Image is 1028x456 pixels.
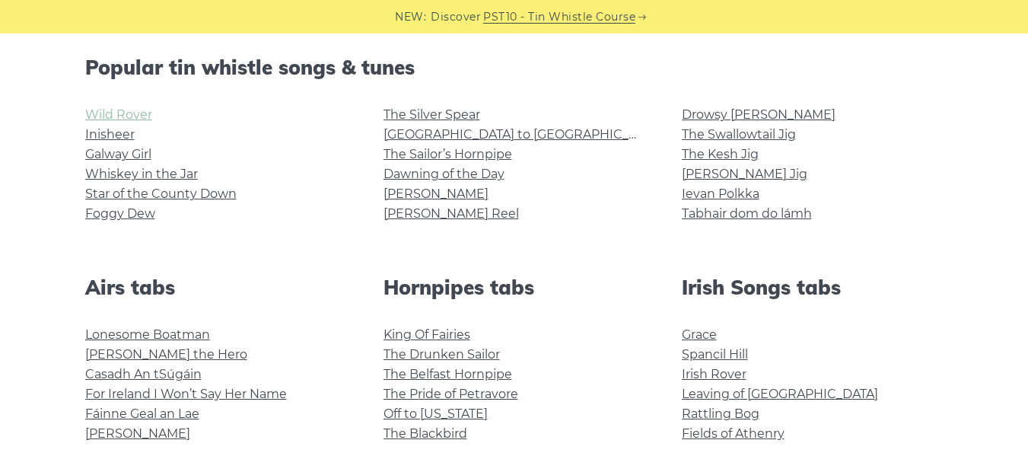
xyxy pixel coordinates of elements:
[384,347,500,362] a: The Drunken Sailor
[395,8,426,26] span: NEW:
[384,127,664,142] a: [GEOGRAPHIC_DATA] to [GEOGRAPHIC_DATA]
[384,187,489,201] a: [PERSON_NAME]
[682,127,796,142] a: The Swallowtail Jig
[384,167,504,181] a: Dawning of the Day
[682,407,759,421] a: Rattling Bog
[682,187,759,201] a: Ievan Polkka
[85,367,202,381] a: Casadh An tSúgáin
[384,147,512,161] a: The Sailor’s Hornpipe
[682,387,878,401] a: Leaving of [GEOGRAPHIC_DATA]
[384,407,488,421] a: Off to [US_STATE]
[682,107,835,122] a: Drowsy [PERSON_NAME]
[384,276,645,299] h2: Hornpipes tabs
[85,167,198,181] a: Whiskey in the Jar
[682,276,944,299] h2: Irish Songs tabs
[85,187,237,201] a: Star of the County Down
[431,8,481,26] span: Discover
[85,347,247,362] a: [PERSON_NAME] the Hero
[682,347,748,362] a: Spancil Hill
[85,327,210,342] a: Lonesome Boatman
[682,206,812,221] a: Tabhair dom do lámh
[384,367,512,381] a: The Belfast Hornpipe
[483,8,635,26] a: PST10 - Tin Whistle Course
[682,167,807,181] a: [PERSON_NAME] Jig
[85,206,155,221] a: Foggy Dew
[85,276,347,299] h2: Airs tabs
[682,327,717,342] a: Grace
[85,127,135,142] a: Inisheer
[85,147,151,161] a: Galway Girl
[85,107,152,122] a: Wild Rover
[85,426,190,441] a: [PERSON_NAME]
[85,387,287,401] a: For Ireland I Won’t Say Her Name
[682,367,746,381] a: Irish Rover
[85,407,199,421] a: Fáinne Geal an Lae
[85,56,944,79] h2: Popular tin whistle songs & tunes
[384,426,467,441] a: The Blackbird
[384,107,480,122] a: The Silver Spear
[384,387,518,401] a: The Pride of Petravore
[682,147,759,161] a: The Kesh Jig
[682,426,785,441] a: Fields of Athenry
[384,327,470,342] a: King Of Fairies
[384,206,519,221] a: [PERSON_NAME] Reel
